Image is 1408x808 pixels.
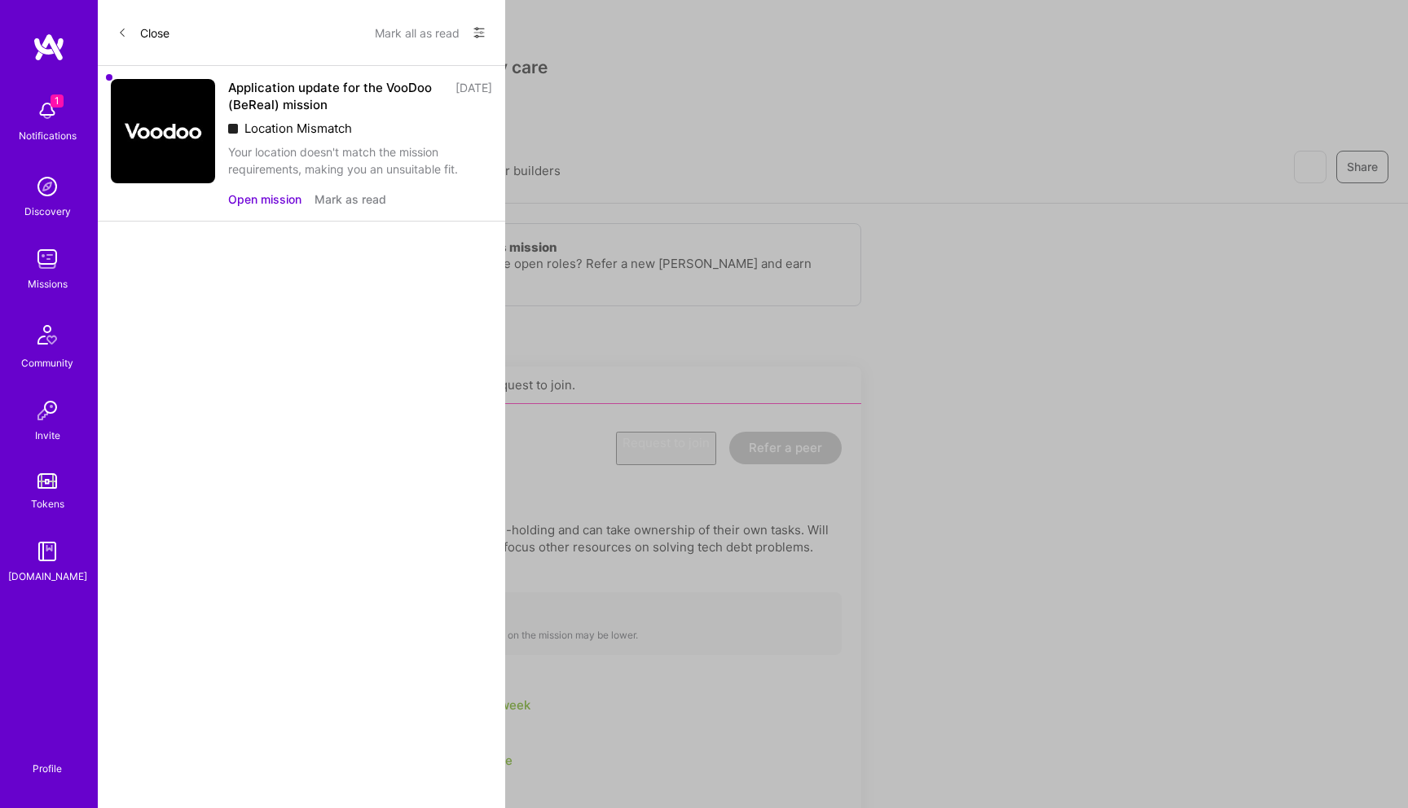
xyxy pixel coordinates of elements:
div: Profile [33,760,62,775]
span: 1 [51,94,64,108]
img: bell [31,94,64,127]
button: Close [117,20,169,46]
img: guide book [31,535,64,568]
div: Community [21,354,73,371]
div: Your location doesn't match the mission requirements, making you an unsuitable fit. [228,143,492,178]
img: logo [33,33,65,62]
div: [DOMAIN_NAME] [8,568,87,585]
div: [DATE] [455,79,492,113]
div: Application update for the VooDoo (BeReal) mission [228,79,446,113]
div: Location Mismatch [228,120,492,137]
img: Invite [31,394,64,427]
div: Missions [28,275,68,292]
div: Invite [35,427,60,444]
div: Discovery [24,203,71,220]
button: Mark as read [315,191,386,208]
button: Mark all as read [375,20,460,46]
img: discovery [31,170,64,203]
img: Company Logo [111,79,215,183]
button: Open mission [228,191,301,208]
img: teamwork [31,243,64,275]
div: Tokens [31,495,64,512]
div: Notifications [19,127,77,144]
img: Community [28,315,67,354]
img: tokens [37,473,57,489]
